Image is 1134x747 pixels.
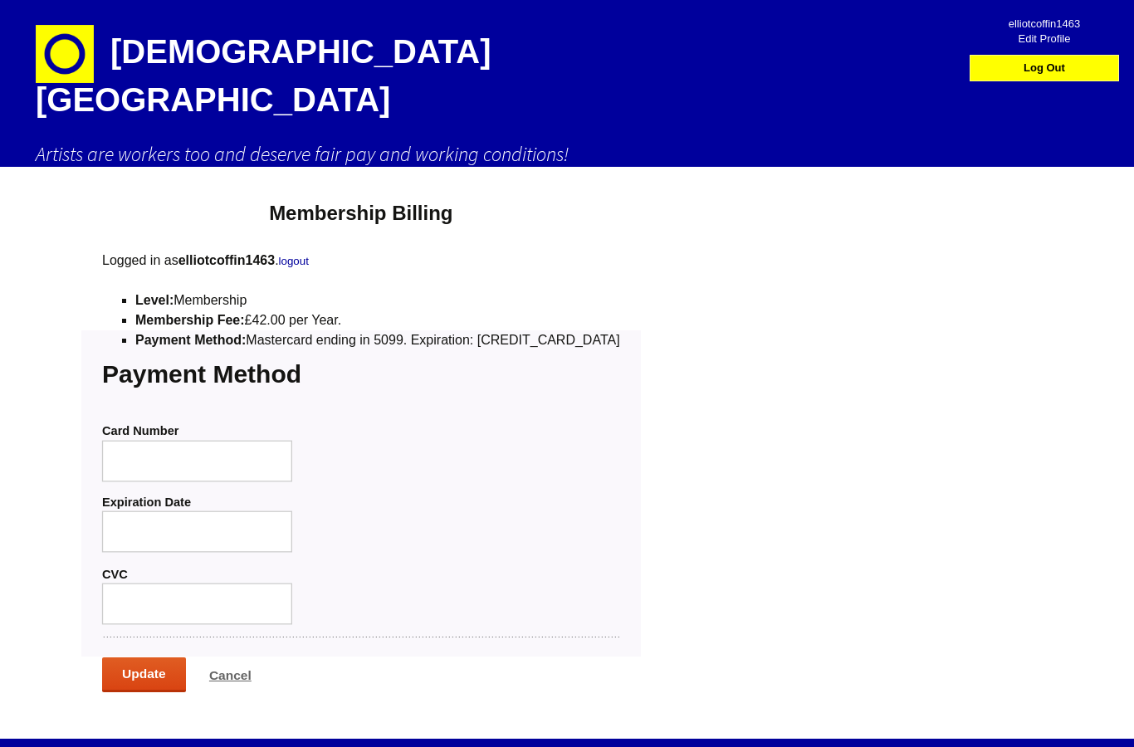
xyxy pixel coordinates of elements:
[114,523,281,541] iframe: Secure payment input frame
[102,200,620,226] h1: Membership Billing
[135,330,620,350] li: Mastercard ending in 5099. Expiration: [CREDIT_CARD_DATA]
[102,423,309,438] label: Card Number
[135,293,174,307] strong: Level:
[114,452,281,470] iframe: Secure payment input frame
[135,310,620,330] li: £42.00 per Year.
[102,567,620,582] label: CVC
[102,251,620,271] p: Logged in as .
[985,11,1103,26] span: elliotcoffin1463
[135,313,245,327] strong: Membership Fee:
[135,290,620,310] li: Membership
[178,253,275,267] strong: elliotcoffin1463
[36,25,94,83] img: circle-e1448293145835.png
[985,26,1103,41] span: Edit Profile
[102,495,620,510] label: Expiration Date
[36,141,1098,167] h2: Artists are workers too and deserve fair pay and working conditions!
[114,595,281,613] iframe: Secure CVC input frame
[974,56,1115,81] a: Log Out
[279,255,309,267] a: logout
[189,659,271,691] input: Cancel
[135,333,246,347] strong: Payment Method:
[102,657,186,692] input: Update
